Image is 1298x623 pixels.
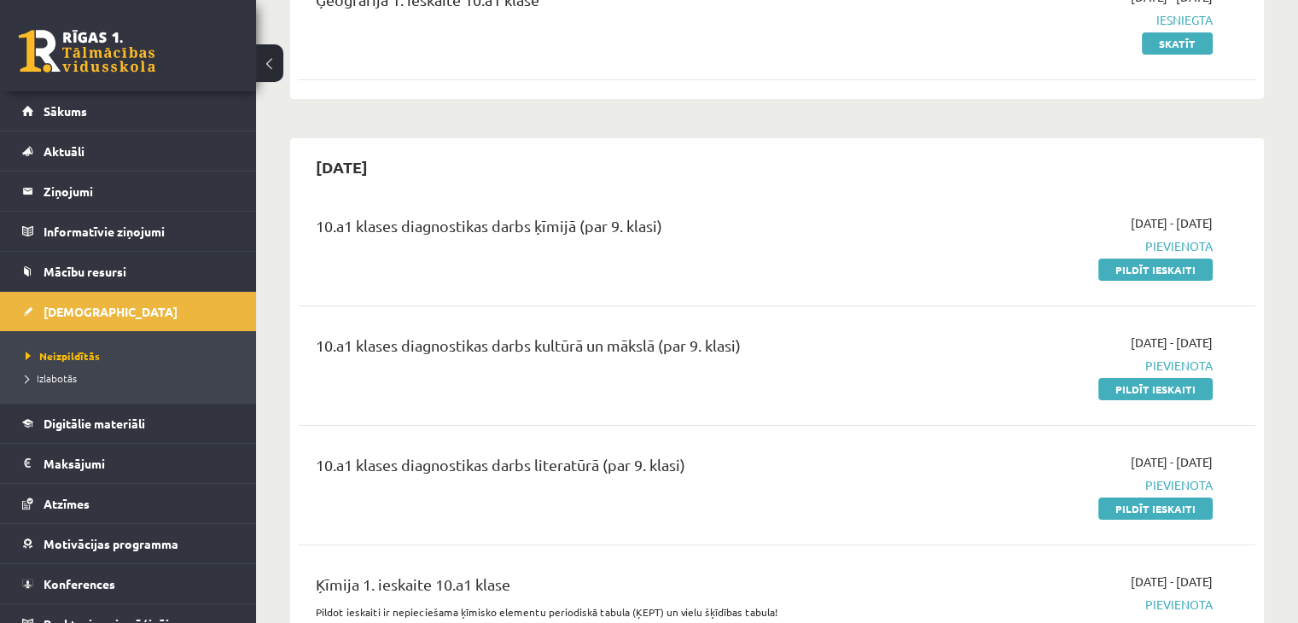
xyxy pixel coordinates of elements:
[316,214,905,246] div: 10.a1 klases diagnostikas darbs ķīmijā (par 9. klasi)
[316,573,905,604] div: Ķīmija 1. ieskaite 10.a1 klase
[1131,573,1213,591] span: [DATE] - [DATE]
[1131,453,1213,471] span: [DATE] - [DATE]
[44,576,115,591] span: Konferences
[19,30,155,73] a: Rīgas 1. Tālmācības vidusskola
[44,536,178,551] span: Motivācijas programma
[26,349,100,363] span: Neizpildītās
[26,371,77,385] span: Izlabotās
[22,91,235,131] a: Sākums
[1131,214,1213,232] span: [DATE] - [DATE]
[1098,259,1213,281] a: Pildīt ieskaiti
[22,292,235,331] a: [DEMOGRAPHIC_DATA]
[22,252,235,291] a: Mācību resursi
[44,264,126,279] span: Mācību resursi
[316,334,905,365] div: 10.a1 klases diagnostikas darbs kultūrā un mākslā (par 9. klasi)
[316,453,905,485] div: 10.a1 klases diagnostikas darbs literatūrā (par 9. klasi)
[44,444,235,483] legend: Maksājumi
[44,143,84,159] span: Aktuāli
[44,212,235,251] legend: Informatīvie ziņojumi
[22,131,235,171] a: Aktuāli
[931,11,1213,29] span: Iesniegta
[931,357,1213,375] span: Pievienota
[22,172,235,211] a: Ziņojumi
[931,237,1213,255] span: Pievienota
[22,444,235,483] a: Maksājumi
[1142,32,1213,55] a: Skatīt
[1131,334,1213,352] span: [DATE] - [DATE]
[1098,378,1213,400] a: Pildīt ieskaiti
[931,476,1213,494] span: Pievienota
[316,604,905,620] p: Pildot ieskaiti ir nepieciešama ķīmisko elementu periodiskā tabula (ĶEPT) un vielu šķīdības tabula!
[931,596,1213,614] span: Pievienota
[22,524,235,563] a: Motivācijas programma
[22,404,235,443] a: Digitālie materiāli
[26,370,239,386] a: Izlabotās
[44,416,145,431] span: Digitālie materiāli
[26,348,239,364] a: Neizpildītās
[44,103,87,119] span: Sākums
[44,496,90,511] span: Atzīmes
[1098,498,1213,520] a: Pildīt ieskaiti
[44,304,178,319] span: [DEMOGRAPHIC_DATA]
[299,147,385,187] h2: [DATE]
[22,484,235,523] a: Atzīmes
[22,212,235,251] a: Informatīvie ziņojumi
[22,564,235,603] a: Konferences
[44,172,235,211] legend: Ziņojumi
